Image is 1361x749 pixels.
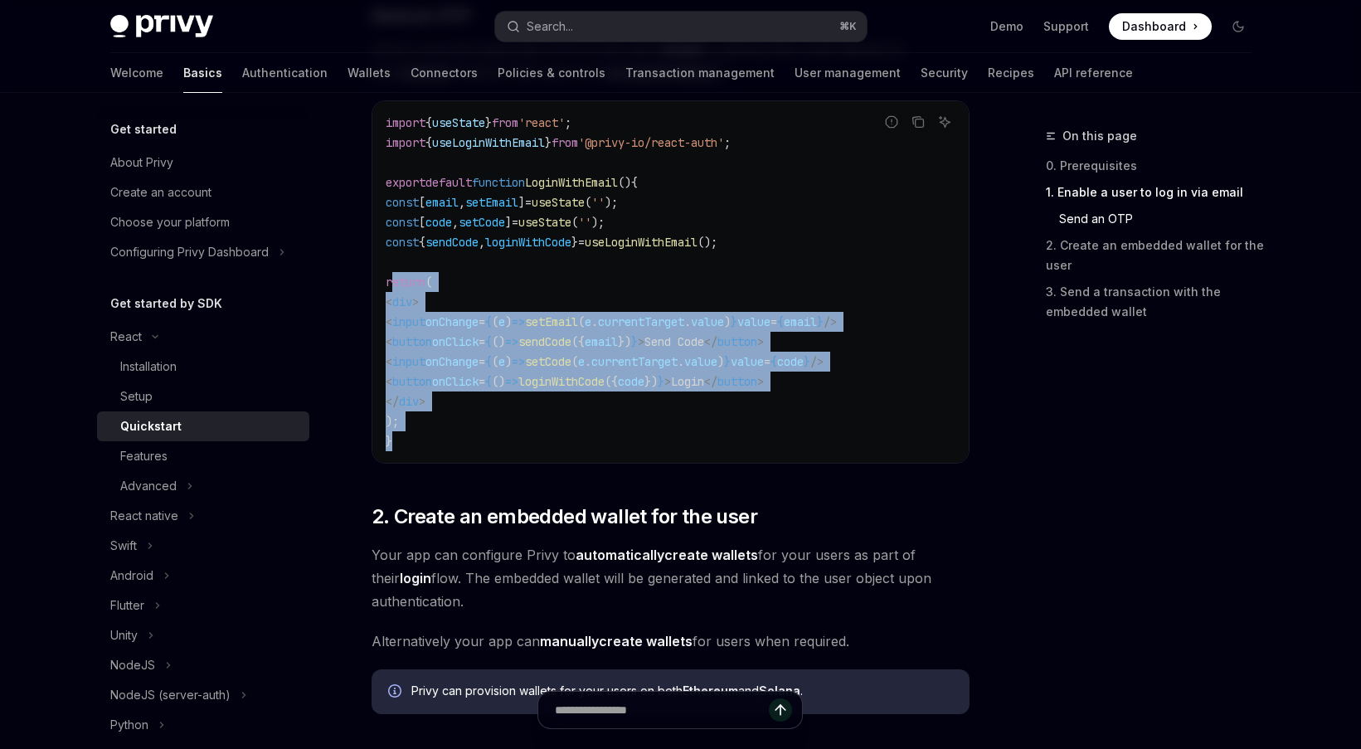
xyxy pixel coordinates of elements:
span: Login [671,374,704,389]
div: About Privy [110,153,173,173]
span: currentTarget [591,354,678,369]
span: () [492,334,505,349]
span: ; [565,115,571,130]
span: ( [425,275,432,289]
span: value [737,314,770,329]
span: ( [585,195,591,210]
span: ] [505,215,512,230]
a: automaticallycreate wallets [576,547,758,564]
span: { [631,175,638,190]
a: 0. Prerequisites [1046,153,1265,179]
span: div [392,294,412,309]
span: => [505,374,518,389]
span: , [452,215,459,230]
span: } [631,334,638,349]
div: Quickstart [120,416,182,436]
span: } [386,434,392,449]
span: e [578,354,585,369]
span: = [479,334,485,349]
button: Toggle Android section [97,561,309,591]
div: Swift [110,536,137,556]
button: Toggle dark mode [1225,13,1252,40]
span: }) [618,334,631,349]
span: => [512,354,525,369]
a: Recipes [988,53,1034,93]
button: Report incorrect code [881,111,902,133]
span: onClick [432,374,479,389]
a: 2. Create an embedded wallet for the user [1046,232,1265,279]
span: { [425,135,432,150]
span: . [585,354,591,369]
span: { [419,235,425,250]
span: /> [810,354,824,369]
span: 'react' [518,115,565,130]
span: '@privy-io/react-auth' [578,135,724,150]
button: Toggle Flutter section [97,591,309,620]
span: setEmail [465,195,518,210]
span: { [485,314,492,329]
span: onClick [432,334,479,349]
button: Toggle NodeJS section [97,650,309,680]
span: div [399,394,419,409]
span: onChange [425,314,479,329]
span: ); [591,215,605,230]
a: Policies & controls [498,53,605,93]
span: } [485,115,492,130]
span: ( [578,314,585,329]
span: ); [605,195,618,210]
button: Toggle NodeJS (server-auth) section [97,680,309,710]
a: API reference [1054,53,1133,93]
span: button [392,334,432,349]
a: Basics [183,53,222,93]
div: Python [110,715,148,735]
span: ({ [605,374,618,389]
span: { [485,334,492,349]
span: ; [724,135,731,150]
div: Features [120,446,168,466]
span: => [505,334,518,349]
img: dark logo [110,15,213,38]
span: code [618,374,644,389]
span: () [618,175,631,190]
a: Installation [97,352,309,382]
span: > [419,394,425,409]
span: 2. Create an embedded wallet for the user [372,503,757,530]
div: Setup [120,387,153,406]
span: </ [386,394,399,409]
div: Installation [120,357,177,377]
a: Quickstart [97,411,309,441]
span: ) [724,314,731,329]
a: Demo [990,18,1023,35]
span: useLoginWithEmail [585,235,698,250]
span: export [386,175,425,190]
span: loginWithCode [485,235,571,250]
div: Unity [110,625,138,645]
span: email [585,334,618,349]
span: setCode [459,215,505,230]
span: = [578,235,585,250]
a: 3. Send a transaction with the embedded wallet [1046,279,1265,325]
span: = [764,354,770,369]
div: Android [110,566,153,586]
span: Your app can configure Privy to for your users as part of their flow. The embedded wallet will be... [372,543,970,613]
a: Authentication [242,53,328,93]
div: Privy can provision wallets for your users on both and . [411,683,953,701]
span: from [552,135,578,150]
span: < [386,314,392,329]
a: About Privy [97,148,309,178]
span: < [386,294,392,309]
span: ( [492,354,498,369]
span: = [512,215,518,230]
span: < [386,374,392,389]
span: } [817,314,824,329]
span: On this page [1062,126,1137,146]
button: Toggle Unity section [97,620,309,650]
span: value [731,354,764,369]
span: ({ [571,334,585,349]
span: e [498,354,505,369]
span: import [386,135,425,150]
span: ) [505,314,512,329]
button: Open search [495,12,867,41]
span: (); [698,235,717,250]
div: Advanced [120,476,177,496]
